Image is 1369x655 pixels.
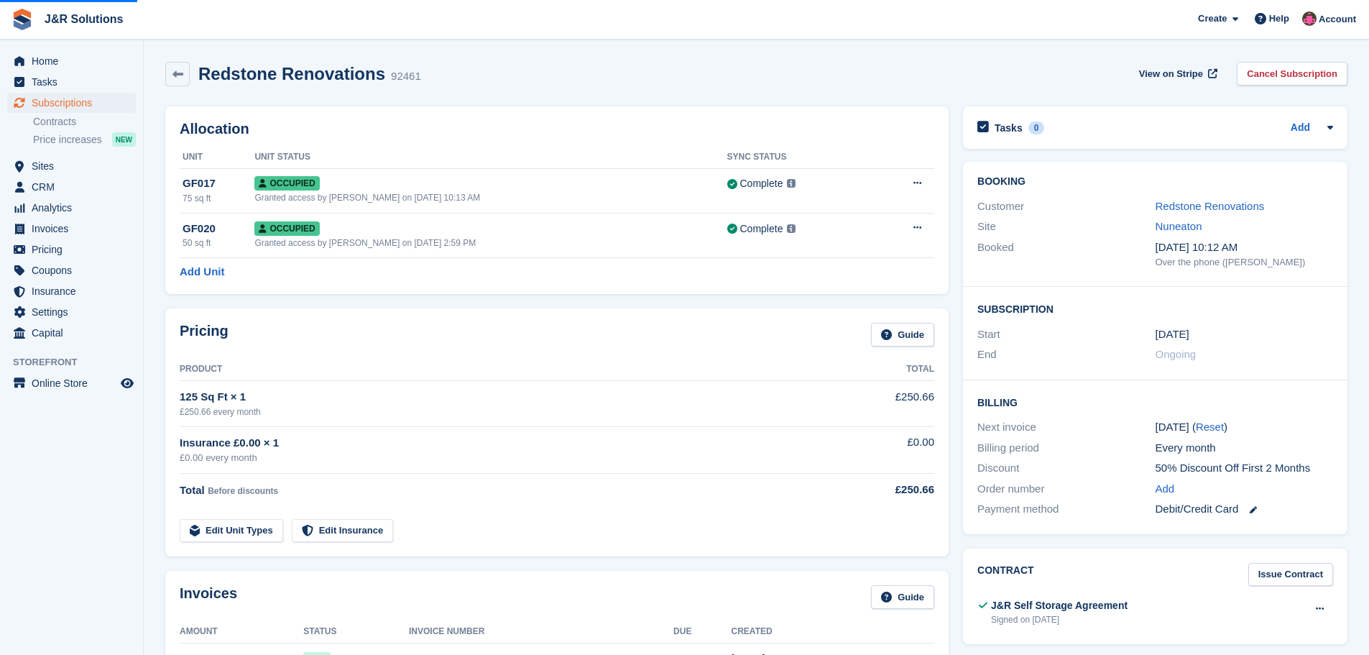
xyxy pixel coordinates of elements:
[180,435,818,452] div: Insurance £0.00 × 1
[32,239,118,260] span: Pricing
[180,389,818,406] div: 125 Sq Ft × 1
[180,146,254,169] th: Unit
[7,156,136,176] a: menu
[1156,200,1265,212] a: Redstone Renovations
[977,419,1155,436] div: Next invoice
[991,613,1128,626] div: Signed on [DATE]
[1196,421,1224,433] a: Reset
[673,620,731,643] th: Due
[977,239,1155,270] div: Booked
[33,132,136,147] a: Price increases NEW
[112,132,136,147] div: NEW
[254,176,319,191] span: Occupied
[254,191,727,204] div: Granted access by [PERSON_NAME] on [DATE] 10:13 AM
[1028,122,1045,134] div: 0
[977,347,1155,363] div: End
[180,484,205,496] span: Total
[7,177,136,197] a: menu
[32,177,118,197] span: CRM
[818,482,934,498] div: £250.66
[7,219,136,239] a: menu
[7,323,136,343] a: menu
[740,221,783,237] div: Complete
[32,72,118,92] span: Tasks
[7,281,136,301] a: menu
[977,501,1155,518] div: Payment method
[292,519,394,543] a: Edit Insurance
[180,406,818,418] div: £250.66 every month
[1156,460,1333,477] div: 50% Discount Off First 2 Months
[1156,326,1189,343] time: 2025-06-25 00:00:00 UTC
[977,440,1155,457] div: Billing period
[727,146,872,169] th: Sync Status
[32,323,118,343] span: Capital
[303,620,409,643] th: Status
[32,156,118,176] span: Sites
[977,481,1155,498] div: Order number
[787,224,796,233] img: icon-info-grey-7440780725fd019a000dd9b08b2336e03edf1995a4989e88bcd33f0948082b44.svg
[32,93,118,113] span: Subscriptions
[180,358,818,381] th: Product
[7,373,136,393] a: menu
[1319,12,1356,27] span: Account
[180,519,283,543] a: Edit Unit Types
[13,355,143,370] span: Storefront
[818,358,934,381] th: Total
[7,93,136,113] a: menu
[1156,440,1333,457] div: Every month
[977,395,1333,409] h2: Billing
[32,198,118,218] span: Analytics
[39,7,129,31] a: J&R Solutions
[1248,563,1333,587] a: Issue Contract
[7,198,136,218] a: menu
[1139,67,1203,81] span: View on Stripe
[1302,12,1317,26] img: Julie Morgan
[1269,12,1289,26] span: Help
[818,381,934,426] td: £250.66
[32,373,118,393] span: Online Store
[1156,220,1202,232] a: Nuneaton
[871,585,934,609] a: Guide
[7,51,136,71] a: menu
[977,198,1155,215] div: Customer
[977,563,1034,587] h2: Contract
[1133,62,1220,86] a: View on Stripe
[33,133,102,147] span: Price increases
[977,460,1155,477] div: Discount
[7,72,136,92] a: menu
[1156,419,1333,436] div: [DATE] ( )
[995,122,1023,134] h2: Tasks
[1237,62,1347,86] a: Cancel Subscription
[409,620,673,643] th: Invoice Number
[977,176,1333,188] h2: Booking
[32,260,118,280] span: Coupons
[119,375,136,392] a: Preview store
[180,121,934,137] h2: Allocation
[254,237,727,249] div: Granted access by [PERSON_NAME] on [DATE] 2:59 PM
[32,281,118,301] span: Insurance
[1198,12,1227,26] span: Create
[7,239,136,260] a: menu
[180,585,237,609] h2: Invoices
[740,176,783,191] div: Complete
[183,221,254,237] div: GF020
[180,264,224,280] a: Add Unit
[991,598,1128,613] div: J&R Self Storage Agreement
[198,64,385,83] h2: Redstone Renovations
[254,221,319,236] span: Occupied
[208,486,278,496] span: Before discounts
[1156,481,1175,498] a: Add
[732,620,934,643] th: Created
[32,51,118,71] span: Home
[1156,348,1197,360] span: Ongoing
[1156,255,1333,270] div: Over the phone ([PERSON_NAME])
[1156,501,1333,518] div: Debit/Credit Card
[32,219,118,239] span: Invoices
[32,302,118,322] span: Settings
[391,68,421,85] div: 92461
[1156,239,1333,256] div: [DATE] 10:12 AM
[254,146,727,169] th: Unit Status
[977,301,1333,316] h2: Subscription
[33,115,136,129] a: Contracts
[11,9,33,30] img: stora-icon-8386f47178a22dfd0bd8f6a31ec36ba5ce8667c1dd55bd0f319d3a0aa187defe.svg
